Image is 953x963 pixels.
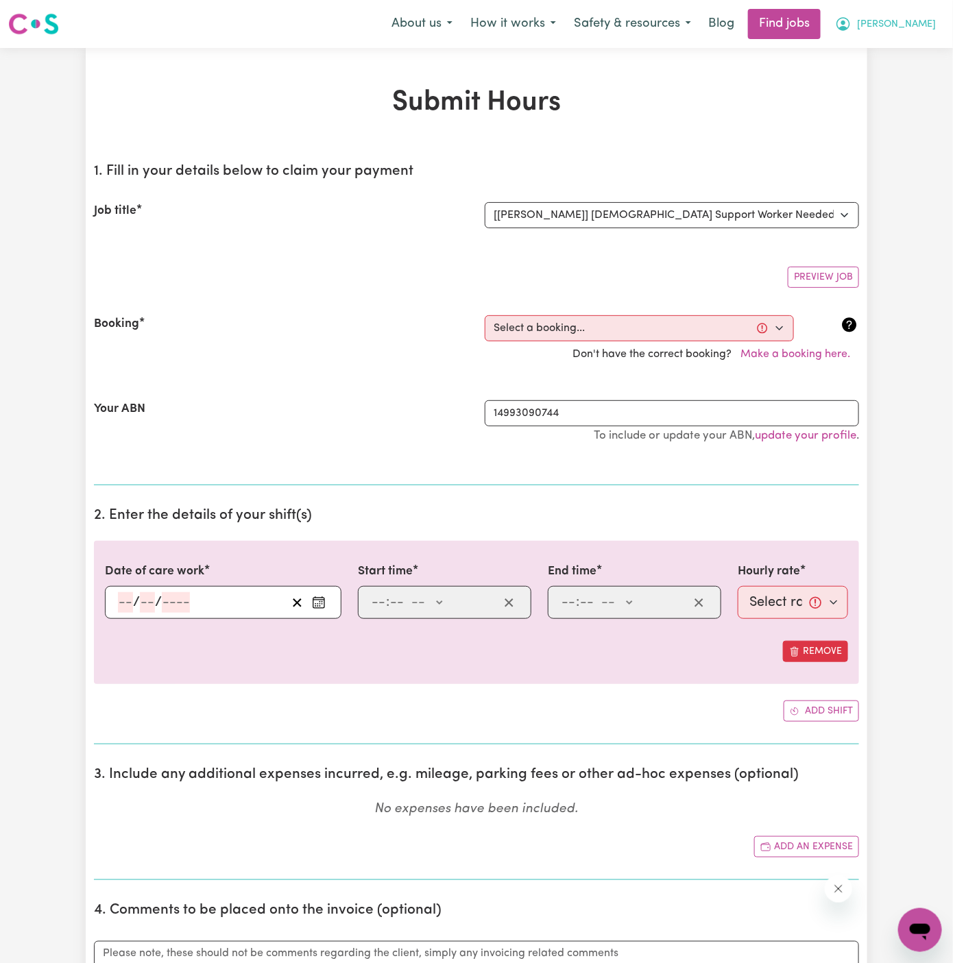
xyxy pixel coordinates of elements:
button: How it works [461,10,565,38]
label: Date of care work [105,563,204,581]
input: -- [579,592,594,613]
h1: Submit Hours [94,86,859,119]
small: To include or update your ABN, . [594,430,859,441]
button: Add another shift [784,700,859,722]
button: Enter the date of care work [308,592,330,613]
input: ---- [162,592,190,613]
button: Remove this shift [783,641,848,662]
label: Job title [94,202,136,220]
button: My Account [826,10,945,38]
label: Hourly rate [738,563,800,581]
span: / [133,595,140,610]
button: Preview Job [788,267,859,288]
button: Add another expense [754,836,859,857]
label: Your ABN [94,400,145,418]
span: Need any help? [8,10,83,21]
span: : [386,595,389,610]
h2: 2. Enter the details of your shift(s) [94,507,859,524]
input: -- [561,592,576,613]
input: -- [371,592,386,613]
input: -- [118,592,133,613]
h2: 1. Fill in your details below to claim your payment [94,163,859,180]
button: About us [383,10,461,38]
input: -- [140,592,155,613]
em: No expenses have been included. [375,803,579,816]
iframe: Close message [825,875,852,903]
span: : [576,595,579,610]
a: Blog [700,9,743,39]
label: End time [548,563,596,581]
h2: 4. Comments to be placed onto the invoice (optional) [94,902,859,919]
span: / [155,595,162,610]
iframe: Button to launch messaging window [898,908,942,952]
a: Find jobs [748,9,821,39]
button: Make a booking here. [732,341,859,367]
span: Don't have the correct booking? [572,349,859,360]
label: Start time [358,563,413,581]
input: -- [389,592,405,613]
button: Clear date [287,592,308,613]
button: Safety & resources [565,10,700,38]
h2: 3. Include any additional expenses incurred, e.g. mileage, parking fees or other ad-hoc expenses ... [94,766,859,783]
a: Careseekers logo [8,8,59,40]
img: Careseekers logo [8,12,59,36]
a: update your profile [755,430,856,441]
label: Booking [94,315,139,333]
span: [PERSON_NAME] [857,17,936,32]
